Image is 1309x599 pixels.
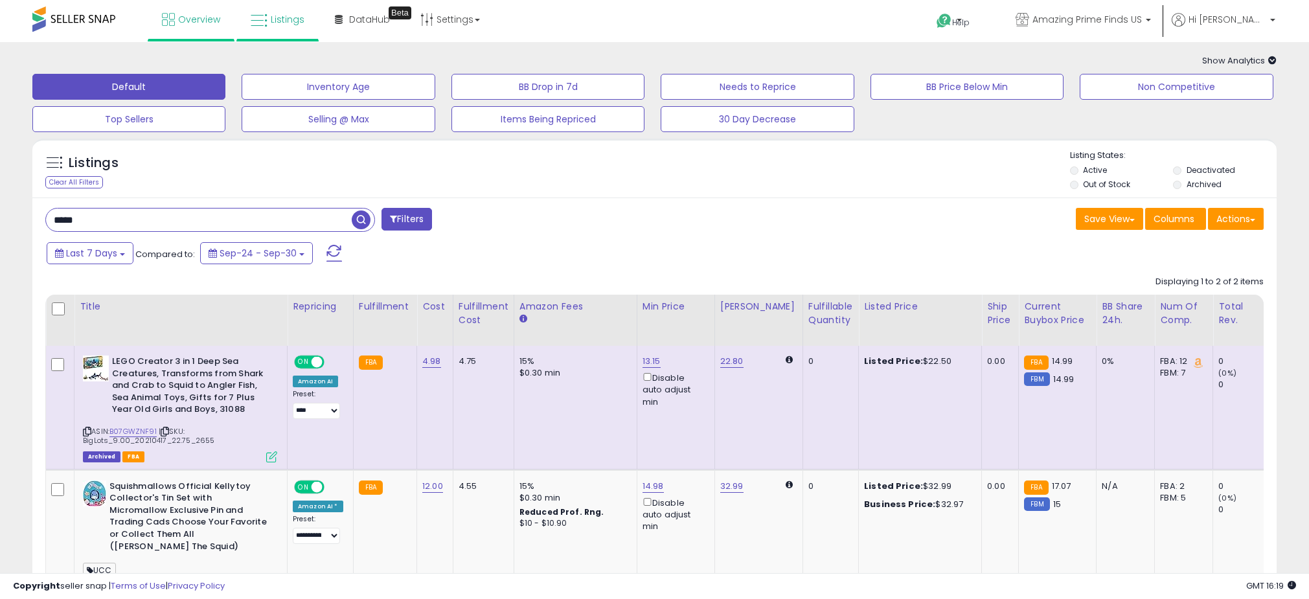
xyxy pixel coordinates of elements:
[1160,367,1203,379] div: FBM: 7
[987,480,1008,492] div: 0.00
[1208,208,1264,230] button: Actions
[1024,356,1048,370] small: FBA
[1024,300,1091,327] div: Current Buybox Price
[864,300,976,313] div: Listed Price
[1102,480,1144,492] div: N/A
[519,367,627,379] div: $0.30 min
[1080,74,1273,100] button: Non Competitive
[864,480,972,492] div: $32.99
[459,300,508,327] div: Fulfillment Cost
[45,176,103,188] div: Clear All Filters
[295,481,312,492] span: ON
[293,501,343,512] div: Amazon AI *
[926,3,995,42] a: Help
[519,480,627,492] div: 15%
[451,106,644,132] button: Items Being Repriced
[864,480,923,492] b: Listed Price:
[864,355,923,367] b: Listed Price:
[1052,355,1073,367] span: 14.99
[359,356,383,370] small: FBA
[864,498,935,510] b: Business Price:
[643,370,705,408] div: Disable auto adjust min
[871,74,1064,100] button: BB Price Below Min
[1083,164,1107,175] label: Active
[83,451,120,462] span: Listings that have been deleted from Seller Central
[1172,13,1275,42] a: Hi [PERSON_NAME]
[1187,164,1235,175] label: Deactivated
[661,74,854,100] button: Needs to Reprice
[1145,208,1206,230] button: Columns
[83,356,109,381] img: 51I29XohvIL._SL40_.jpg
[808,480,848,492] div: 0
[13,580,60,592] strong: Copyright
[66,247,117,260] span: Last 7 Days
[643,480,664,493] a: 14.98
[135,248,195,260] span: Compared to:
[1218,300,1266,327] div: Total Rev.
[80,300,282,313] div: Title
[271,13,304,26] span: Listings
[1052,480,1071,492] span: 17.07
[293,376,338,387] div: Amazon AI
[1032,13,1142,26] span: Amazing Prime Finds US
[1083,179,1130,190] label: Out of Stock
[111,580,166,592] a: Terms of Use
[1160,492,1203,504] div: FBM: 5
[864,499,972,510] div: $32.97
[808,300,853,327] div: Fulfillable Quantity
[1102,356,1144,367] div: 0%
[168,580,225,592] a: Privacy Policy
[32,74,225,100] button: Default
[1246,580,1296,592] span: 2025-10-9 16:19 GMT
[220,247,297,260] span: Sep-24 - Sep-30
[643,495,705,533] div: Disable auto adjust min
[1218,368,1236,378] small: (0%)
[359,480,383,495] small: FBA
[1218,356,1271,367] div: 0
[1024,480,1048,495] small: FBA
[936,13,952,29] i: Get Help
[13,580,225,593] div: seller snap | |
[643,355,661,368] a: 13.15
[459,480,504,492] div: 4.55
[1218,379,1271,390] div: 0
[47,242,133,264] button: Last 7 Days
[359,300,411,313] div: Fulfillment
[808,356,848,367] div: 0
[349,13,390,26] span: DataHub
[1070,150,1277,162] p: Listing States:
[1024,497,1049,511] small: FBM
[720,300,797,313] div: [PERSON_NAME]
[1076,208,1143,230] button: Save View
[519,356,627,367] div: 15%
[1053,498,1061,510] span: 15
[519,492,627,504] div: $0.30 min
[1218,480,1271,492] div: 0
[422,355,441,368] a: 4.98
[178,13,220,26] span: Overview
[720,480,744,493] a: 32.99
[242,106,435,132] button: Selling @ Max
[1160,480,1203,492] div: FBA: 2
[1155,276,1264,288] div: Displaying 1 to 2 of 2 items
[1154,212,1194,225] span: Columns
[952,17,970,28] span: Help
[1218,493,1236,503] small: (0%)
[1189,13,1266,26] span: Hi [PERSON_NAME]
[83,426,214,446] span: | SKU: BigLots_9.00_20210417_22.75_2655
[69,154,119,172] h5: Listings
[83,480,106,506] img: 51kbpua-iWL._SL40_.jpg
[720,355,744,368] a: 22.80
[459,356,504,367] div: 4.75
[1160,300,1207,327] div: Num of Comp.
[381,208,432,231] button: Filters
[295,357,312,368] span: ON
[323,357,343,368] span: OFF
[1102,300,1149,327] div: BB Share 24h.
[293,515,343,544] div: Preset:
[519,506,604,517] b: Reduced Prof. Rng.
[389,6,411,19] div: Tooltip anchor
[1202,54,1277,67] span: Show Analytics
[519,313,527,325] small: Amazon Fees.
[122,451,144,462] span: FBA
